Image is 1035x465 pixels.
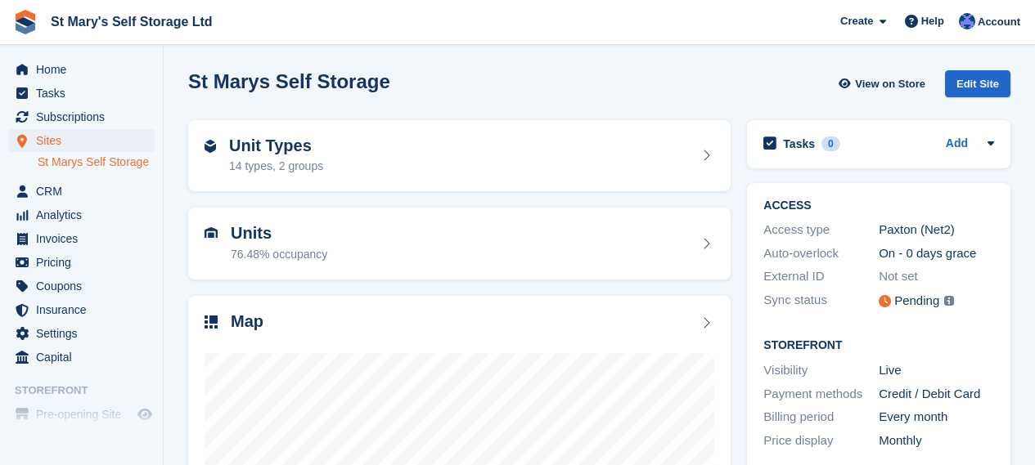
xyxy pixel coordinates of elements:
div: Price display [763,431,879,450]
a: View on Store [836,70,932,97]
div: Monthly [879,431,994,450]
a: Edit Site [945,70,1010,104]
div: Access type [763,221,879,239]
a: menu [8,227,155,250]
a: menu [8,403,155,426]
span: Capital [36,346,134,369]
span: Pre-opening Site [36,403,134,426]
span: Create [840,13,873,29]
span: Invoices [36,227,134,250]
a: Units 76.48% occupancy [188,208,731,279]
h2: Map [231,312,263,331]
span: Insurance [36,298,134,321]
a: menu [8,105,155,128]
a: menu [8,322,155,345]
div: Sync status [763,291,879,311]
img: stora-icon-8386f47178a22dfd0bd8f6a31ec36ba5ce8667c1dd55bd0f319d3a0aa187defe.svg [13,10,38,34]
div: Visibility [763,361,879,380]
img: unit-type-icn-2b2737a686de81e16bb02015468b77c625bbabd49415b5ef34ead5e3b44a266d.svg [205,140,216,153]
span: Subscriptions [36,105,134,128]
h2: St Marys Self Storage [188,70,390,92]
a: menu [8,346,155,369]
span: Help [921,13,944,29]
img: map-icn-33ee37083ee616e46c38cad1a60f524a97daa1e2b2c8c0bc3eb3415660979fc1.svg [205,315,218,329]
h2: Storefront [763,339,994,352]
span: Home [36,58,134,81]
a: Unit Types 14 types, 2 groups [188,120,731,192]
a: menu [8,129,155,152]
img: unit-icn-7be61d7bf1b0ce9d3e12c5938cc71ed9869f7b940bace4675aadf7bd6d80202e.svg [205,227,218,239]
div: 14 types, 2 groups [229,158,323,175]
div: Not set [879,267,994,286]
h2: Units [231,224,327,243]
div: Auto-overlock [763,244,879,263]
img: icon-info-grey-7440780725fd019a000dd9b08b2336e03edf1995a4989e88bcd33f0948082b44.svg [944,296,954,306]
div: 0 [821,136,840,151]
span: Account [978,14,1020,30]
div: Edit Site [945,70,1010,97]
img: Matthew Keenan [959,13,975,29]
span: View on Store [855,76,925,92]
a: menu [8,275,155,297]
a: menu [8,203,155,226]
span: Coupons [36,275,134,297]
span: Settings [36,322,134,345]
div: On - 0 days grace [879,244,994,263]
a: menu [8,58,155,81]
span: CRM [36,180,134,203]
div: Credit / Debit Card [879,385,994,404]
div: External ID [763,267,879,286]
div: Live [879,361,994,380]
h2: Tasks [783,136,815,151]
span: Pricing [36,251,134,274]
span: Analytics [36,203,134,226]
h2: Unit Types [229,136,323,155]
a: menu [8,251,155,274]
a: menu [8,82,155,105]
a: St Mary's Self Storage Ltd [44,8,219,35]
a: Preview store [135,405,155,424]
div: Payment methods [763,385,879,404]
span: Tasks [36,82,134,105]
div: 76.48% occupancy [231,246,327,263]
div: Billing period [763,408,879,427]
div: Every month [879,408,994,427]
div: Pending [894,292,939,311]
span: Sites [36,129,134,152]
div: Paxton (Net2) [879,221,994,239]
a: St Marys Self Storage [38,154,155,170]
a: menu [8,180,155,203]
a: Add [946,135,968,154]
h2: ACCESS [763,199,994,212]
a: menu [8,298,155,321]
span: Storefront [15,382,163,399]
